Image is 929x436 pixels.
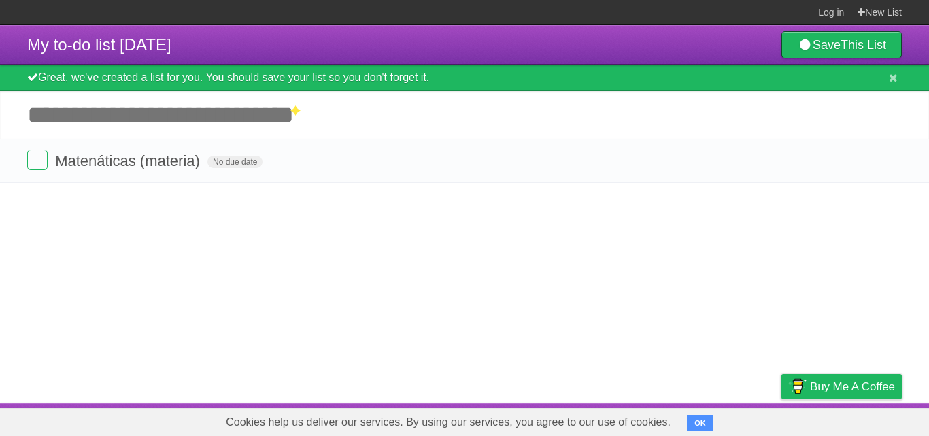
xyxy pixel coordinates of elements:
span: No due date [207,156,263,168]
a: Privacy [764,407,799,433]
a: Suggest a feature [816,407,902,433]
img: Buy me a coffee [788,375,807,398]
span: Cookies help us deliver our services. By using our services, you agree to our use of cookies. [212,409,684,436]
a: Buy me a coffee [781,374,902,399]
span: Matenáticas (materia) [55,152,203,169]
b: This List [841,38,886,52]
a: Terms [717,407,747,433]
a: Developers [645,407,700,433]
label: Done [27,150,48,170]
span: Buy me a coffee [810,375,895,399]
span: My to-do list [DATE] [27,35,171,54]
a: About [601,407,629,433]
button: OK [687,415,713,431]
a: SaveThis List [781,31,902,58]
